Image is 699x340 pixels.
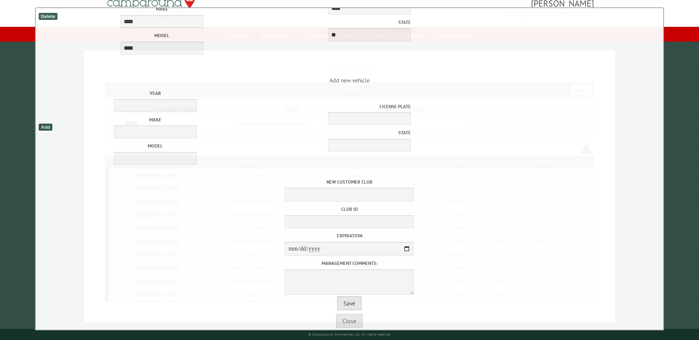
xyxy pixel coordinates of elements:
label: Model [71,142,240,149]
label: State [242,129,411,136]
label: Club ID [38,206,661,213]
label: Model [80,32,244,39]
span: Add new vehicle [38,77,661,170]
label: License Plate [242,103,411,110]
label: Make [80,6,244,13]
label: Expiration [38,232,661,239]
label: New customer club [38,178,661,185]
small: © Campground Commander LLC. All rights reserved. [308,332,391,337]
label: Management comments: [38,260,661,267]
div: Add [39,124,52,131]
label: State [247,19,411,26]
label: Year [71,90,240,97]
button: Save [337,296,361,310]
div: Delete [39,13,57,20]
label: Make [71,116,240,123]
button: Close [336,314,363,328]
